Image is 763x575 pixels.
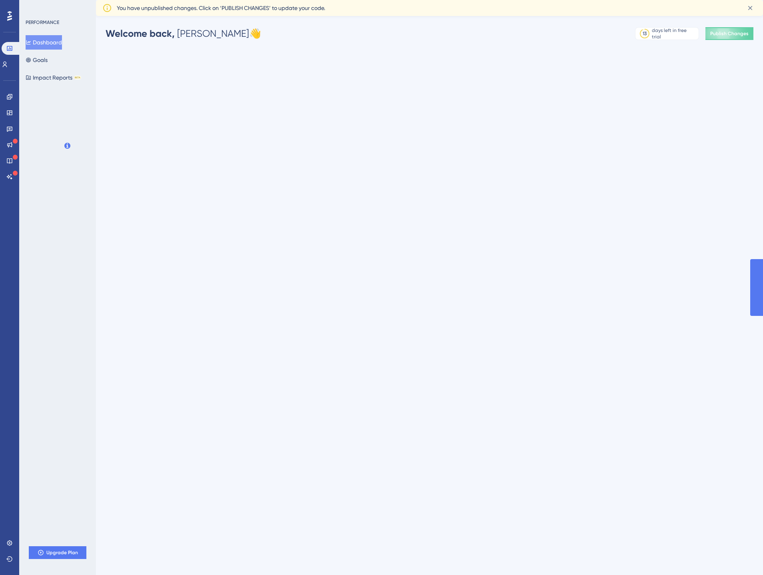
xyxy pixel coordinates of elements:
span: Upgrade Plan [46,549,78,556]
div: [PERSON_NAME] 👋 [106,27,261,40]
span: Welcome back, [106,28,175,39]
button: Publish Changes [705,27,753,40]
button: Upgrade Plan [29,546,86,559]
div: BETA [74,76,81,80]
button: Impact ReportsBETA [26,70,81,85]
div: 13 [643,30,647,37]
div: days left in free trial [652,27,696,40]
iframe: UserGuiding AI Assistant Launcher [729,543,753,567]
span: Publish Changes [710,30,749,37]
div: PERFORMANCE [26,19,59,26]
button: Dashboard [26,35,62,50]
span: You have unpublished changes. Click on ‘PUBLISH CHANGES’ to update your code. [117,3,325,13]
button: Goals [26,53,48,67]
